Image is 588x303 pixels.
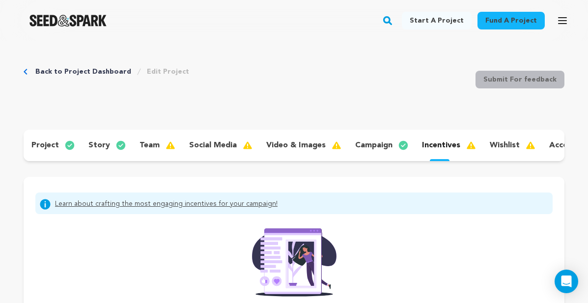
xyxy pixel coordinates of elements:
img: warning-full.svg [243,139,260,151]
img: warning-full.svg [526,139,543,151]
p: wishlist [490,139,520,151]
button: team [132,138,181,153]
p: social media [189,139,237,151]
a: Learn about crafting the most engaging incentives for your campaign! [55,198,278,210]
div: Breadcrumb [24,67,189,77]
p: campaign [355,139,392,151]
img: warning-full.svg [166,139,183,151]
p: video & images [266,139,326,151]
a: Seed&Spark Homepage [29,15,107,27]
a: Fund a project [477,12,545,29]
img: warning-full.svg [332,139,349,151]
p: team [140,139,160,151]
p: account [549,139,581,151]
p: project [31,139,59,151]
button: campaign [347,138,414,153]
img: check-circle-full.svg [116,139,134,151]
button: project [24,138,81,153]
button: story [81,138,132,153]
button: incentives [414,138,482,153]
a: Edit Project [147,67,189,77]
img: Seed&Spark Logo Dark Mode [29,15,107,27]
a: Back to Project Dashboard [35,67,131,77]
div: Open Intercom Messenger [555,270,578,293]
img: warning-full.svg [466,139,484,151]
p: story [88,139,110,151]
p: incentives [422,139,460,151]
img: Seed&Spark Rafiki Image [244,222,344,297]
img: check-circle-full.svg [398,139,416,151]
a: Start a project [402,12,472,29]
button: social media [181,138,258,153]
button: wishlist [482,138,541,153]
img: check-circle-full.svg [65,139,83,151]
button: video & images [258,138,347,153]
button: Submit For feedback [476,71,564,88]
